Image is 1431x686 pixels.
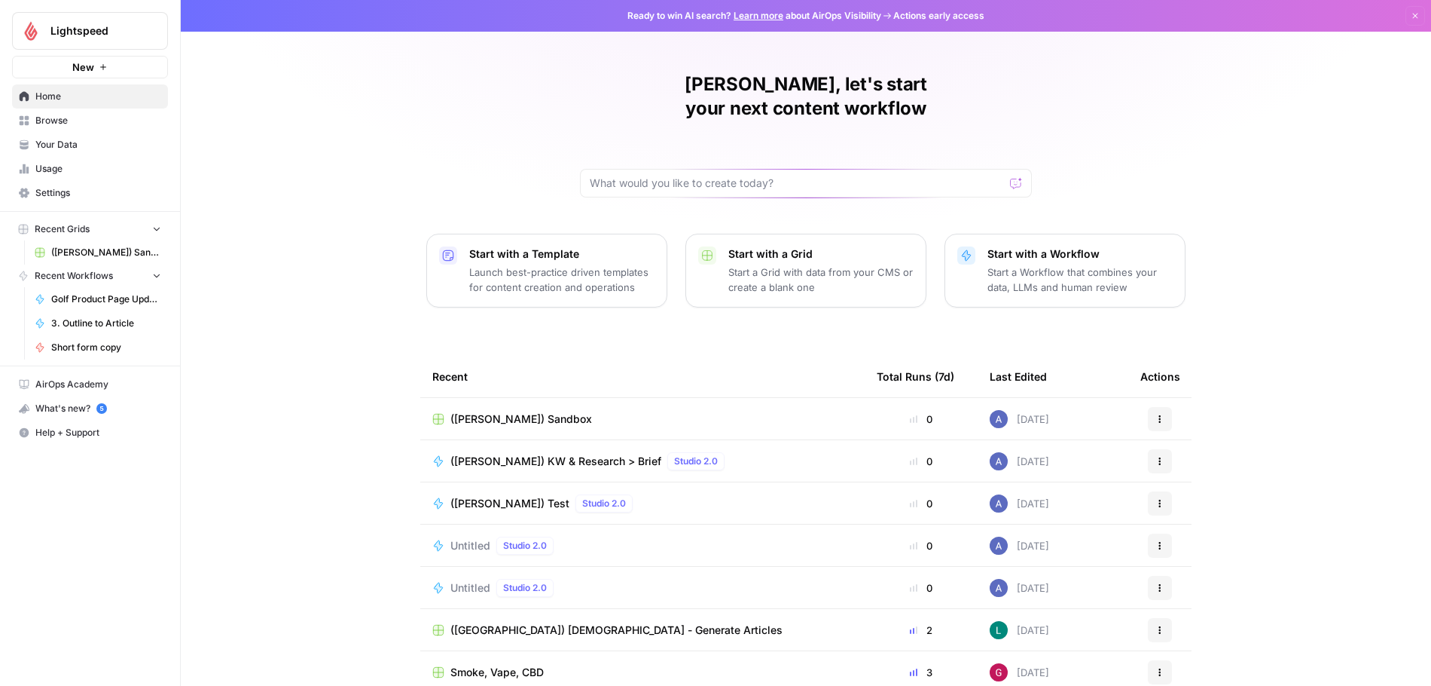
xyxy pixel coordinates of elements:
[685,234,926,308] button: Start with a GridStart a Grid with data from your CMS or create a blank one
[990,495,1049,513] div: [DATE]
[450,412,592,427] span: ([PERSON_NAME]) Sandbox
[12,397,168,421] button: What's new? 5
[877,665,966,680] div: 3
[877,496,966,511] div: 0
[450,580,490,596] span: Untitled
[627,9,881,23] span: Ready to win AI search? about AirOps Visibility
[426,234,667,308] button: Start with a TemplateLaunch best-practice driven templates for content creation and operations
[990,537,1049,555] div: [DATE]
[580,72,1032,121] h1: [PERSON_NAME], let's start your next content workflow
[12,265,168,287] button: Recent Workflows
[28,240,168,265] a: ([PERSON_NAME]) Sandbox
[990,579,1049,597] div: [DATE]
[12,12,168,50] button: Workspace: Lightspeed
[893,9,984,23] span: Actions early access
[450,665,544,680] span: Smoke, Vape, CBD
[990,410,1008,428] img: 6vxtne38ibcn517tl2d222c8605z
[503,581,547,595] span: Studio 2.0
[990,621,1049,639] div: [DATE]
[990,452,1008,470] img: 6vxtne38ibcn517tl2d222c8605z
[35,138,161,152] span: Your Data
[35,162,161,176] span: Usage
[432,537,853,555] a: UntitledStudio 2.0
[28,311,168,335] a: 3. Outline to Article
[99,405,103,412] text: 5
[12,109,168,133] a: Browse
[990,495,1008,513] img: 6vxtne38ibcn517tl2d222c8605z
[51,292,161,306] span: Golf Product Page Update
[990,356,1047,397] div: Last Edited
[12,157,168,181] a: Usage
[728,247,914,262] p: Start with a Grid
[432,579,853,597] a: UntitledStudio 2.0
[674,455,718,468] span: Studio 2.0
[877,412,966,427] div: 0
[877,623,966,638] div: 2
[990,410,1049,428] div: [DATE]
[990,663,1008,681] img: ca8uqh5btqcs3q7aizhnokptzm0x
[1140,356,1180,397] div: Actions
[432,356,853,397] div: Recent
[35,114,161,127] span: Browse
[728,265,914,295] p: Start a Grid with data from your CMS or create a blank one
[877,538,966,553] div: 0
[503,539,547,553] span: Studio 2.0
[12,372,168,397] a: AirOps Academy
[35,222,90,236] span: Recent Grids
[35,378,161,391] span: AirOps Academy
[432,623,853,638] a: ([GEOGRAPHIC_DATA]) [DEMOGRAPHIC_DATA] - Generate Articles
[990,579,1008,597] img: 6vxtne38ibcn517tl2d222c8605z
[28,335,168,360] a: Short form copy
[12,56,168,78] button: New
[432,665,853,680] a: Smoke, Vape, CBD
[17,17,44,44] img: Lightspeed Logo
[12,218,168,240] button: Recent Grids
[12,421,168,445] button: Help + Support
[450,623,783,638] span: ([GEOGRAPHIC_DATA]) [DEMOGRAPHIC_DATA] - Generate Articles
[96,403,107,414] a: 5
[944,234,1185,308] button: Start with a WorkflowStart a Workflow that combines your data, LLMs and human review
[50,23,142,38] span: Lightspeed
[51,246,161,259] span: ([PERSON_NAME]) Sandbox
[734,10,783,21] a: Learn more
[35,426,161,439] span: Help + Support
[987,265,1173,295] p: Start a Workflow that combines your data, LLMs and human review
[990,663,1049,681] div: [DATE]
[877,356,954,397] div: Total Runs (7d)
[12,84,168,109] a: Home
[469,247,654,262] p: Start with a Template
[590,176,1004,191] input: What would you like to create today?
[469,265,654,295] p: Launch best-practice driven templates for content creation and operations
[13,397,167,420] div: What's new?
[12,181,168,205] a: Settings
[35,90,161,103] span: Home
[35,269,113,283] span: Recent Workflows
[450,538,490,553] span: Untitled
[12,133,168,157] a: Your Data
[990,537,1008,555] img: 6vxtne38ibcn517tl2d222c8605z
[51,341,161,354] span: Short form copy
[450,496,569,511] span: ([PERSON_NAME]) Test
[582,497,626,510] span: Studio 2.0
[432,495,853,513] a: ([PERSON_NAME]) TestStudio 2.0
[990,621,1008,639] img: kyw61p6127wv3z0ejzwmwdf0nglq
[877,454,966,469] div: 0
[432,452,853,470] a: ([PERSON_NAME]) KW & Research > BriefStudio 2.0
[35,186,161,200] span: Settings
[987,247,1173,262] p: Start with a Workflow
[450,454,661,469] span: ([PERSON_NAME]) KW & Research > Brief
[990,452,1049,470] div: [DATE]
[877,580,966,596] div: 0
[28,287,168,311] a: Golf Product Page Update
[72,60,94,75] span: New
[432,412,853,427] a: ([PERSON_NAME]) Sandbox
[51,317,161,330] span: 3. Outline to Article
